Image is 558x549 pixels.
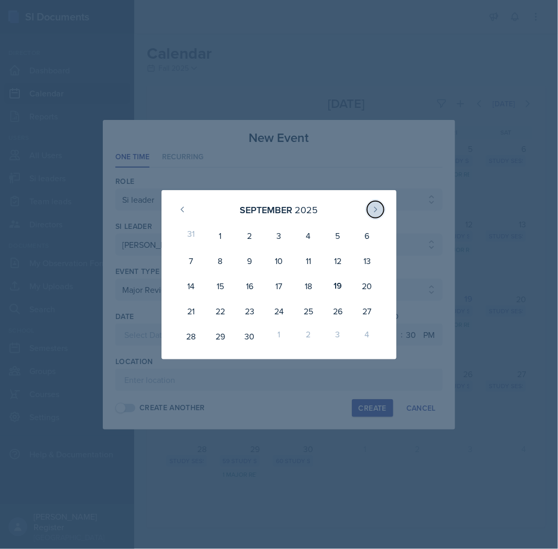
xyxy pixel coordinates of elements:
div: 26 [323,299,352,324]
div: 23 [235,299,264,324]
div: 27 [352,299,382,324]
div: 22 [206,299,235,324]
div: 18 [294,273,323,299]
div: 9 [235,248,264,273]
div: 3 [323,324,352,349]
div: 30 [235,324,264,349]
div: 29 [206,324,235,349]
div: 2 [294,324,323,349]
div: 5 [323,223,352,248]
div: September [240,203,293,217]
div: 19 [323,273,352,299]
div: 8 [206,248,235,273]
div: 13 [352,248,382,273]
div: 6 [352,223,382,248]
div: 4 [352,324,382,349]
div: 24 [264,299,294,324]
div: 4 [294,223,323,248]
div: 3 [264,223,294,248]
div: 11 [294,248,323,273]
div: 25 [294,299,323,324]
div: 16 [235,273,264,299]
div: 20 [352,273,382,299]
div: 7 [176,248,206,273]
div: 14 [176,273,206,299]
div: 2025 [295,203,318,217]
div: 2 [235,223,264,248]
div: 31 [176,223,206,248]
div: 21 [176,299,206,324]
div: 1 [264,324,294,349]
div: 15 [206,273,235,299]
div: 10 [264,248,294,273]
div: 12 [323,248,352,273]
div: 1 [206,223,235,248]
div: 28 [176,324,206,349]
div: 17 [264,273,294,299]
